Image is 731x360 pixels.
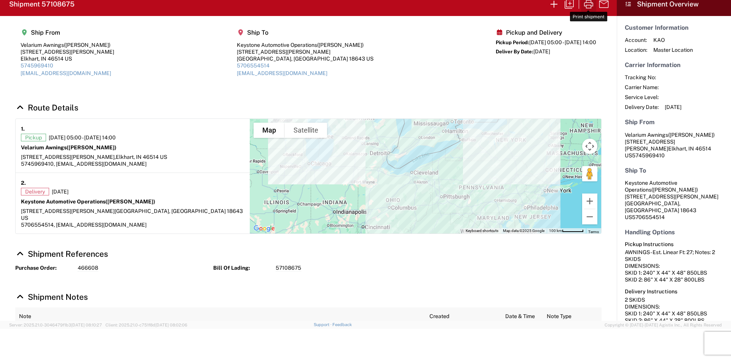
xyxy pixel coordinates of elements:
[21,154,116,160] span: [STREET_ADDRESS][PERSON_NAME],
[549,229,562,233] span: 100 km
[653,37,693,43] span: KAO
[653,46,693,53] span: Master Location
[496,40,529,45] span: Pickup Period:
[625,229,723,236] h5: Handling Options
[21,62,53,69] a: 5745969410
[496,49,533,54] span: Deliver By Date:
[426,307,501,326] th: Created
[582,209,597,224] button: Zoom out
[547,228,586,234] button: Map Scale: 100 km per 53 pixels
[21,160,244,167] div: 5745969410, [EMAIL_ADDRESS][DOMAIN_NAME]
[533,48,550,54] span: [DATE]
[543,307,602,326] th: Note Type
[625,61,723,69] h5: Carrier Information
[252,224,277,234] img: Google
[582,139,597,154] button: Map camera controls
[582,194,597,209] button: Zoom in
[625,179,723,221] address: [GEOGRAPHIC_DATA], [GEOGRAPHIC_DATA] 18643 US
[237,62,270,69] a: 5706554514
[588,230,599,234] a: Terms
[21,48,114,55] div: [STREET_ADDRESS][PERSON_NAME]
[78,264,98,272] span: 466608
[21,144,117,150] strong: Velarium Awnings
[213,264,270,272] strong: Bill Of Lading:
[665,104,682,110] span: [DATE]
[466,228,498,234] button: Keyboard shortcuts
[71,323,102,327] span: [DATE] 08:10:27
[668,132,715,138] span: ([PERSON_NAME])
[105,323,187,327] span: Client: 2025.21.0-c751f8d
[632,152,665,158] span: 5745969410
[582,166,597,181] button: Drag Pegman onto the map to open Street View
[237,48,373,55] div: [STREET_ADDRESS][PERSON_NAME]
[625,84,659,91] span: Carrier Name:
[52,188,69,195] span: [DATE]
[237,70,327,76] a: [EMAIL_ADDRESS][DOMAIN_NAME]
[21,208,115,214] span: [STREET_ADDRESS][PERSON_NAME]
[105,198,155,205] span: ([PERSON_NAME])
[21,70,111,76] a: [EMAIL_ADDRESS][DOMAIN_NAME]
[15,307,426,326] th: Note
[317,42,364,48] span: ([PERSON_NAME])
[625,241,723,248] h6: Pickup Instructions
[285,123,327,138] button: Show satellite imagery
[625,24,723,31] h5: Customer Information
[21,29,114,36] h5: Ship From
[529,39,596,45] span: [DATE] 05:00 - [DATE] 14:00
[21,221,244,228] div: 5706554514, [EMAIL_ADDRESS][DOMAIN_NAME]
[632,214,665,220] span: 5706554514
[252,224,277,234] a: Open this area in Google Maps (opens a new window)
[314,322,333,327] a: Support
[625,46,647,53] span: Location:
[21,124,25,134] strong: 1.
[21,208,243,221] span: [GEOGRAPHIC_DATA], [GEOGRAPHIC_DATA] 18643 US
[67,144,117,150] span: ([PERSON_NAME])
[501,307,543,326] th: Date & Time
[496,29,596,36] h5: Pickup and Delivery
[9,323,102,327] span: Server: 2025.21.0-3046479f1b3
[15,264,72,272] strong: Purchase Order:
[21,188,49,195] span: Delivery
[64,42,110,48] span: ([PERSON_NAME])
[625,94,659,101] span: Service Level:
[503,229,544,233] span: Map data ©2025 Google
[237,55,373,62] div: [GEOGRAPHIC_DATA], [GEOGRAPHIC_DATA] 18643 US
[625,180,718,200] span: Keystone Automotive Operations [STREET_ADDRESS][PERSON_NAME]
[276,264,301,272] span: 57108675
[49,134,116,141] span: [DATE] 05:00 - [DATE] 14:00
[625,132,668,138] span: Velarium Awnings
[651,187,698,193] span: ([PERSON_NAME])
[15,249,108,259] a: Hide Details
[21,198,155,205] strong: Keystone Automotive Operations
[625,139,675,152] span: [STREET_ADDRESS][PERSON_NAME]
[625,104,659,110] span: Delivery Date:
[625,296,723,324] div: 2 SKIDS DIMENSIONS: SKID 1: 240" X 44" X 48" 850LBS SKID 2: 86" X 44" X 28" 800LBS
[625,74,659,81] span: Tracking No:
[155,323,187,327] span: [DATE] 08:02:06
[21,55,114,62] div: Elkhart, IN 46514 US
[605,322,722,328] span: Copyright © [DATE]-[DATE] Agistix Inc., All Rights Reserved
[21,42,114,48] div: Velarium Awnings
[15,292,88,302] a: Hide Details
[15,103,78,112] a: Hide Details
[237,42,373,48] div: Keystone Automotive Operations
[625,167,723,174] h5: Ship To
[625,288,723,295] h6: Delivery Instructions
[237,29,373,36] h5: Ship To
[625,131,723,159] address: Elkhart, IN 46514 US
[625,118,723,126] h5: Ship From
[21,178,26,188] strong: 2.
[116,154,167,160] span: Elkhart, IN 46514 US
[254,123,285,138] button: Show street map
[625,249,723,283] div: AWNINGS - Est. Linear Ft: 27; Notes: 2 SKIDS DIMENSIONS: SKID 1: 240" X 44" X 48" 850LBS SKID 2: ...
[21,134,46,141] span: Pickup
[332,322,352,327] a: Feedback
[625,37,647,43] span: Account:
